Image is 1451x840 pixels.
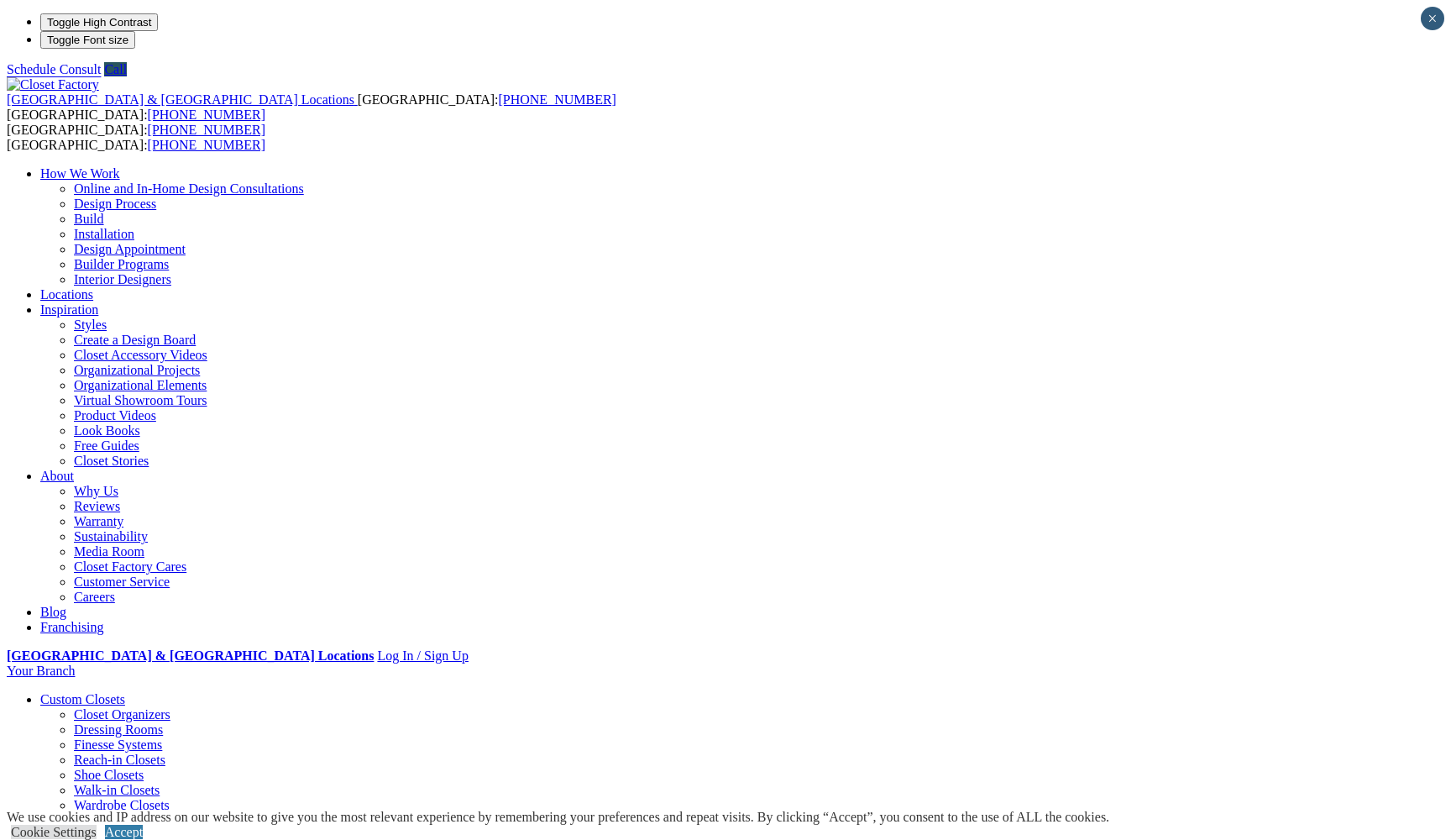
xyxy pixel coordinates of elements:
a: Finesse Systems [74,738,162,752]
span: [GEOGRAPHIC_DATA]: [GEOGRAPHIC_DATA]: [7,92,616,122]
a: Walk-in Closets [74,783,160,797]
a: Free Guides [74,438,139,453]
a: Create a Design Board [74,333,196,347]
a: Organizational Projects [74,363,200,377]
a: Closet Stories [74,454,149,468]
a: Sustainability [74,529,148,543]
a: Custom Closets [40,692,125,706]
a: Interior Designers [74,272,171,286]
a: [PHONE_NUMBER] [148,123,265,137]
button: Toggle High Contrast [40,13,158,31]
a: Reviews [74,499,120,513]
a: Customer Service [74,575,170,589]
button: Toggle Font size [40,31,135,49]
button: Close [1421,7,1444,30]
span: [GEOGRAPHIC_DATA] & [GEOGRAPHIC_DATA] Locations [7,92,354,107]
a: Product Videos [74,408,156,423]
a: About [40,469,74,483]
a: Call [104,62,127,76]
a: [PHONE_NUMBER] [498,92,615,107]
a: Why Us [74,484,118,498]
a: Schedule Consult [7,62,101,76]
a: Virtual Showroom Tours [74,393,207,407]
a: Dressing Rooms [74,722,163,737]
a: [GEOGRAPHIC_DATA] & [GEOGRAPHIC_DATA] Locations [7,648,374,663]
a: Closet Accessory Videos [74,348,207,362]
span: Toggle Font size [47,34,128,46]
a: How We Work [40,166,120,181]
a: Media Room [74,544,144,559]
a: Styles [74,318,107,332]
a: Design Appointment [74,242,186,256]
a: Design Process [74,197,156,211]
img: Closet Factory [7,77,99,92]
div: We use cookies and IP address on our website to give you the most relevant experience by remember... [7,810,1109,825]
a: Closet Factory Cares [74,559,186,574]
a: Closet Organizers [74,707,170,722]
span: [GEOGRAPHIC_DATA]: [GEOGRAPHIC_DATA]: [7,123,265,152]
a: Cookie Settings [11,825,97,839]
a: Reach-in Closets [74,753,165,767]
a: Blog [40,605,66,619]
a: Inspiration [40,302,98,317]
a: Wardrobe Closets [74,798,170,812]
span: Toggle High Contrast [47,16,151,29]
a: Online and In-Home Design Consultations [74,181,304,196]
a: Locations [40,287,93,302]
a: [PHONE_NUMBER] [148,108,265,122]
a: Organizational Elements [74,378,207,392]
a: Look Books [74,423,140,438]
a: Installation [74,227,134,241]
a: [GEOGRAPHIC_DATA] & [GEOGRAPHIC_DATA] Locations [7,92,358,107]
a: Shoe Closets [74,768,144,782]
a: Careers [74,590,115,604]
a: Warranty [74,514,123,528]
a: Franchising [40,620,104,634]
a: Accept [105,825,143,839]
a: Your Branch [7,664,75,678]
a: Build [74,212,104,226]
a: Builder Programs [74,257,169,271]
a: Log In / Sign Up [377,648,468,663]
a: [PHONE_NUMBER] [148,138,265,152]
